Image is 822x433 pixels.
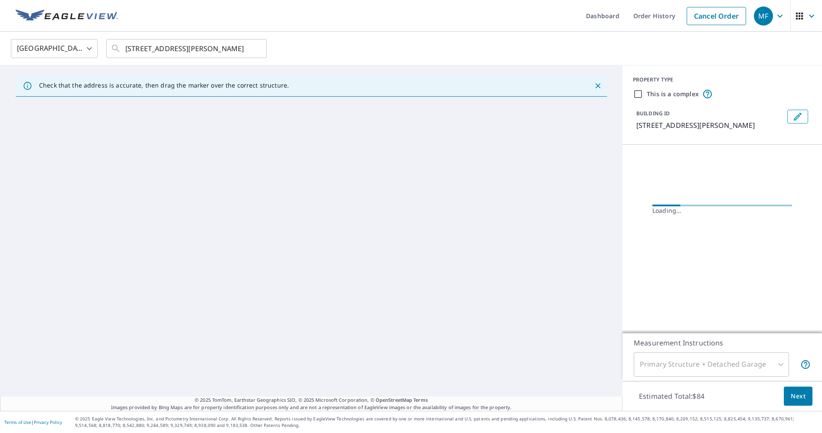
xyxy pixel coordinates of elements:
input: Search by address or latitude-longitude [125,36,249,61]
p: Estimated Total: $84 [632,387,711,406]
p: Check that the address is accurate, then drag the marker over the correct structure. [39,81,289,89]
button: Close [592,80,603,91]
a: Cancel Order [687,7,746,25]
div: Loading… [652,206,792,215]
a: OpenStreetMap [376,397,412,403]
a: Privacy Policy [34,419,62,425]
p: Measurement Instructions [634,338,811,348]
button: Next [784,387,812,406]
label: This is a complex [647,90,699,98]
p: © 2025 Eagle View Technologies, Inc. and Pictometry International Corp. All Rights Reserved. Repo... [75,416,818,429]
button: Edit building 1 [787,110,808,124]
span: Your report will include the primary structure and a detached garage if one exists. [800,359,811,370]
p: BUILDING ID [636,110,670,117]
p: [STREET_ADDRESS][PERSON_NAME] [636,120,784,130]
a: Terms [413,397,428,403]
img: EV Logo [16,10,118,23]
div: [GEOGRAPHIC_DATA] [11,36,98,61]
p: | [4,420,62,425]
a: Terms of Use [4,419,31,425]
span: © 2025 TomTom, Earthstar Geographics SIO, © 2025 Microsoft Corporation, © [195,397,428,404]
span: Next [791,391,806,402]
div: PROPERTY TYPE [633,76,812,84]
div: Primary Structure + Detached Garage [634,352,789,377]
div: MF [754,7,773,26]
